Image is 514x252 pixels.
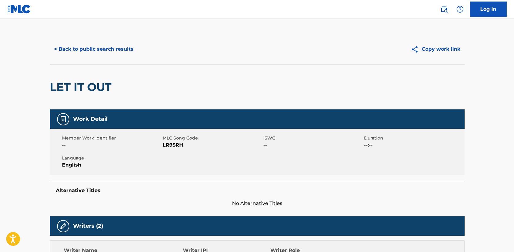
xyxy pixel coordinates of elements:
[62,135,161,141] span: Member Work Identifier
[411,45,422,53] img: Copy work link
[50,80,114,94] h2: LET IT OUT
[73,222,103,230] h5: Writers (2)
[454,3,466,15] div: Help
[56,187,458,194] h5: Alternative Titles
[456,6,464,13] img: help
[364,141,463,149] span: --:--
[50,41,138,57] button: < Back to public search results
[62,141,161,149] span: --
[263,135,362,141] span: ISWC
[73,116,107,123] h5: Work Detail
[407,41,465,57] button: Copy work link
[7,5,31,14] img: MLC Logo
[440,6,448,13] img: search
[62,155,161,161] span: Language
[263,141,362,149] span: --
[50,200,465,207] span: No Alternative Titles
[62,161,161,169] span: English
[438,3,450,15] a: Public Search
[364,135,463,141] span: Duration
[163,135,262,141] span: MLC Song Code
[163,141,262,149] span: LR9SRH
[60,222,67,230] img: Writers
[470,2,507,17] a: Log In
[60,116,67,123] img: Work Detail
